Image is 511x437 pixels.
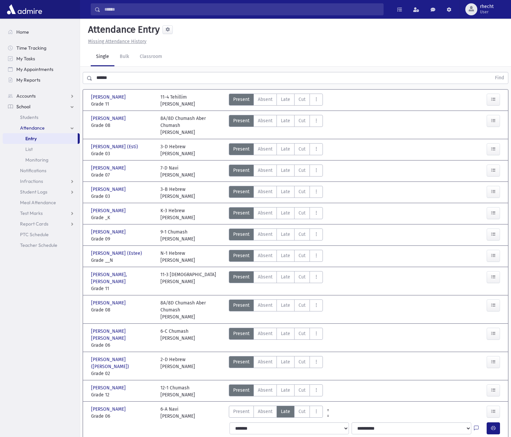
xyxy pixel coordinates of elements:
[229,165,323,179] div: AttTypes
[160,207,195,221] div: K-3 Hebrew [PERSON_NAME]
[233,358,249,365] span: Present
[281,96,290,103] span: Late
[281,210,290,217] span: Late
[3,144,80,155] a: List
[229,228,323,242] div: AttTypes
[91,115,127,122] span: [PERSON_NAME]
[233,302,249,309] span: Present
[3,197,80,208] a: Meal Attendance
[91,413,154,420] span: Grade 06
[160,250,195,264] div: N-1 Hebrew [PERSON_NAME]
[91,214,154,221] span: Grade _K
[3,155,80,165] a: Monitoring
[91,186,127,193] span: [PERSON_NAME]
[281,408,290,415] span: Late
[233,252,249,259] span: Present
[20,125,45,131] span: Attendance
[491,72,508,84] button: Find
[299,117,306,124] span: Cut
[229,299,323,320] div: AttTypes
[229,186,323,200] div: AttTypes
[91,271,154,285] span: [PERSON_NAME], [PERSON_NAME]
[160,228,195,242] div: 9-1 Chumash [PERSON_NAME]
[20,210,43,216] span: Test Marks
[3,53,80,64] a: My Tasks
[3,240,80,250] a: Teacher Schedule
[233,188,249,195] span: Present
[229,356,323,377] div: AttTypes
[114,48,134,66] a: Bulk
[229,406,323,420] div: AttTypes
[91,235,154,242] span: Grade 09
[3,133,78,144] a: Entry
[299,330,306,337] span: Cut
[299,387,306,394] span: Cut
[233,146,249,153] span: Present
[299,358,306,365] span: Cut
[233,387,249,394] span: Present
[91,48,114,66] a: Single
[91,342,154,349] span: Grade 06
[91,356,154,370] span: [PERSON_NAME] ([PERSON_NAME])
[160,186,195,200] div: 3-B Hebrew [PERSON_NAME]
[25,146,33,152] span: List
[281,387,290,394] span: Late
[16,104,30,110] span: School
[91,193,154,200] span: Grade 03
[3,43,80,53] a: Time Tracking
[20,221,48,227] span: Report Cards
[88,39,146,44] u: Missing Attendance History
[233,408,249,415] span: Present
[258,167,273,174] span: Absent
[3,27,80,37] a: Home
[91,94,127,101] span: [PERSON_NAME]
[281,302,290,309] span: Late
[20,178,43,184] span: Infractions
[5,3,44,16] img: AdmirePro
[229,271,323,292] div: AttTypes
[91,257,154,264] span: Grade __N
[160,356,195,377] div: 2-D Hebrew [PERSON_NAME]
[258,273,273,280] span: Absent
[16,66,53,72] span: My Appointments
[233,96,249,103] span: Present
[91,143,139,150] span: [PERSON_NAME] (Esti)
[16,45,46,51] span: Time Tracking
[100,3,383,15] input: Search
[3,208,80,218] a: Test Marks
[258,302,273,309] span: Absent
[233,330,249,337] span: Present
[25,136,37,142] span: Entry
[258,358,273,365] span: Absent
[160,165,195,179] div: 7-D Navi [PERSON_NAME]
[3,229,80,240] a: PTC Schedule
[3,91,80,101] a: Accounts
[281,167,290,174] span: Late
[91,122,154,129] span: Grade 08
[20,242,57,248] span: Teacher Schedule
[281,117,290,124] span: Late
[91,370,154,377] span: Grade 02
[160,328,195,349] div: 6-C Chumash [PERSON_NAME]
[91,101,154,108] span: Grade 11
[233,210,249,217] span: Present
[299,210,306,217] span: Cut
[160,384,195,398] div: 12-1 Chumash [PERSON_NAME]
[20,189,47,195] span: Student Logs
[233,117,249,124] span: Present
[91,207,127,214] span: [PERSON_NAME]
[91,285,154,292] span: Grade 11
[16,56,35,62] span: My Tasks
[229,207,323,221] div: AttTypes
[299,231,306,238] span: Cut
[233,231,249,238] span: Present
[281,146,290,153] span: Late
[16,77,40,83] span: My Reports
[85,24,160,35] h5: Attendance Entry
[91,384,127,391] span: [PERSON_NAME]
[16,29,29,35] span: Home
[281,273,290,280] span: Late
[3,112,80,123] a: Students
[160,115,223,136] div: 8A/8D Chumash Aber Chumash [PERSON_NAME]
[85,39,146,44] a: Missing Attendance History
